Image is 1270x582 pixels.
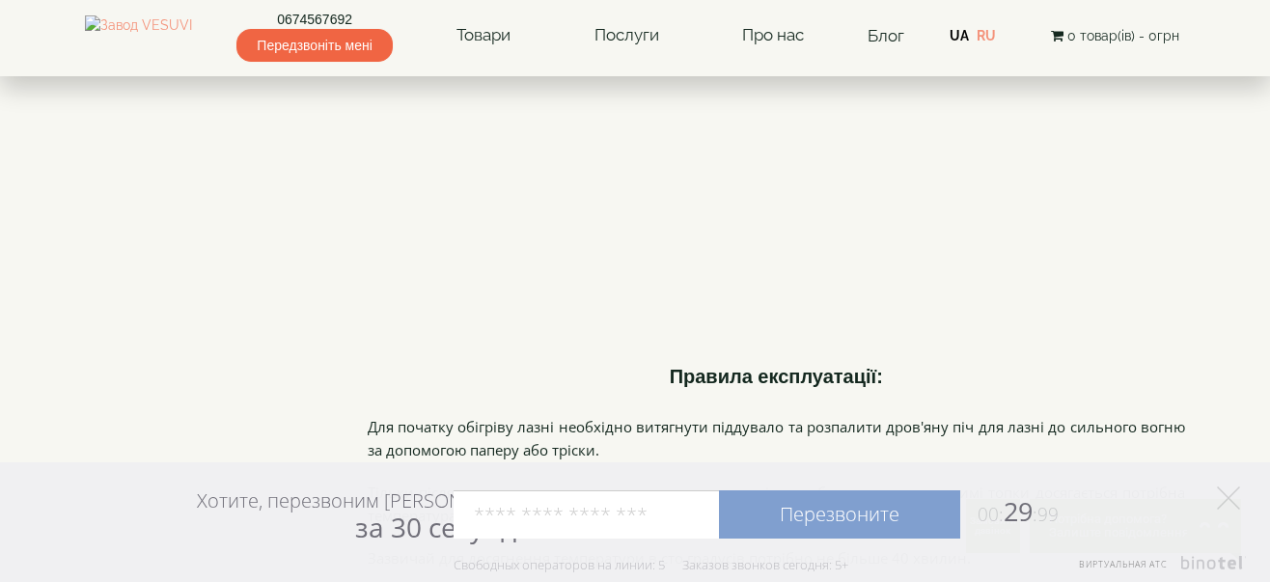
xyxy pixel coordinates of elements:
p: Для початку обігріву лазні необхідно витягнути піддувало та розпалити дров'яну піч для лазні до с... [368,415,1186,461]
button: 0 товар(ів) - 0грн [1045,25,1185,46]
a: RU [977,28,996,43]
a: 0674567692 [236,10,392,29]
a: Про нас [723,14,823,58]
a: Перезвоните [719,490,960,539]
a: Послуги [575,14,678,58]
a: Виртуальная АТС [1067,556,1246,582]
span: Передзвоніть мені [236,29,392,62]
img: Завод VESUVI [85,15,192,56]
a: Блог [868,26,904,45]
div: Хотите, перезвоним [PERSON_NAME] [197,488,528,542]
a: Товари [437,14,530,58]
div: Свободных операторов на линии: 5 Заказов звонков сегодня: 5+ [454,557,848,572]
span: 00: [978,502,1004,527]
span: Виртуальная АТС [1079,558,1168,570]
a: UA [950,28,969,43]
span: за 30 секунд? [355,509,528,545]
span: 0 товар(ів) - 0грн [1067,28,1179,43]
span: :99 [1033,502,1059,527]
span: 29 [960,493,1059,529]
b: Правила експлуатації: [670,366,883,387]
